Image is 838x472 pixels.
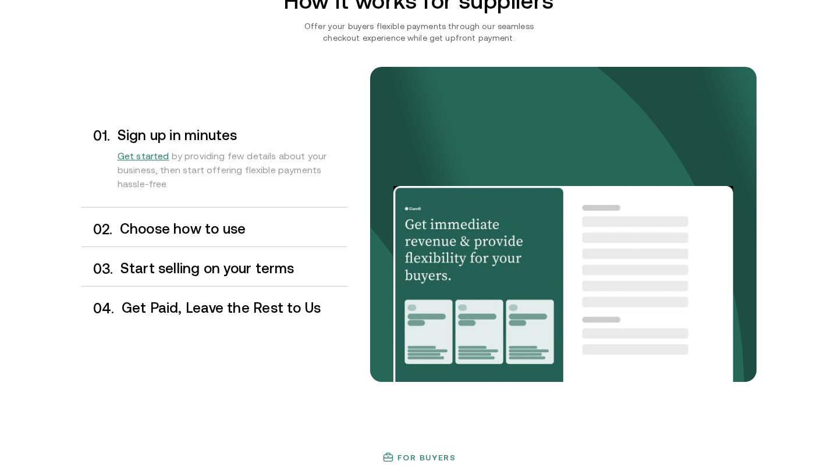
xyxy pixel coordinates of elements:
h3: Get Paid, Leave the Rest to Us [122,301,347,316]
h3: Sign up in minutes [118,128,347,143]
a: Get started [118,151,172,161]
h3: Choose how to use [120,221,347,237]
div: by providing few details about your business, then start offering flexible payments hassle-free. [118,143,347,202]
div: 0 4 . [81,301,115,316]
div: 0 2 . [81,221,113,237]
h3: For buyers [397,453,456,462]
img: Your payments collected on time. [393,186,733,382]
span: Get started [118,151,169,161]
p: Offer your buyers flexible payments through our seamless checkout experience while get upfront pa... [287,20,551,44]
img: bg [370,67,757,382]
div: 0 1 . [81,128,111,202]
div: 0 3 . [81,261,113,277]
h3: Start selling on your terms [120,261,347,276]
img: finance [382,452,394,463]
